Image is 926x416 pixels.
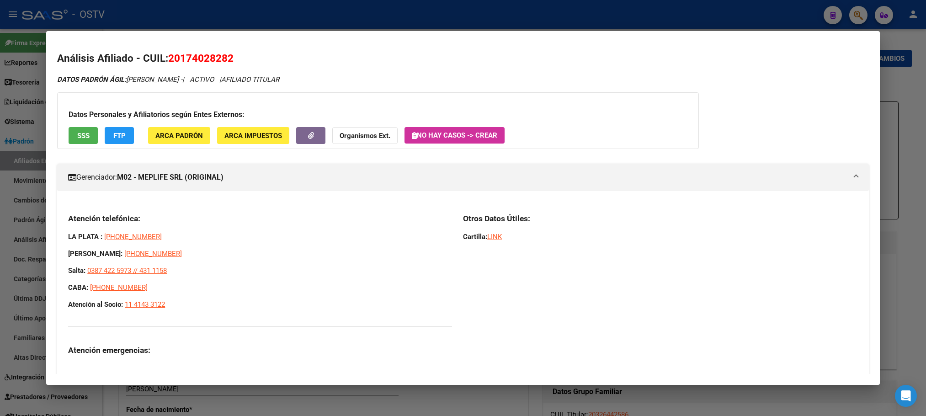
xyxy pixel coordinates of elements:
span: ARCA Impuestos [224,132,282,140]
h3: Atención emergencias: [68,345,452,355]
span: ARCA Padrón [155,132,203,140]
button: FTP [105,127,134,144]
h3: Otros Datos Útiles: [463,213,858,224]
mat-panel-title: Gerenciador: [68,172,846,183]
strong: CABA: [68,283,88,292]
a: [PHONE_NUMBER] [90,283,148,292]
button: No hay casos -> Crear [404,127,505,144]
a: 11 4143 3122 [125,300,165,309]
mat-expansion-panel-header: Gerenciador:M02 - MEPLIFE SRL (ORIGINAL) [57,164,868,191]
strong: M02 - MEPLIFE SRL (ORIGINAL) [117,172,224,183]
i: | ACTIVO | [57,75,279,84]
button: SSS [69,127,98,144]
button: Organismos Ext. [332,127,398,144]
strong: Organismos Ext. [340,132,390,140]
span: [PERSON_NAME] - [57,75,182,84]
strong: Salta: [68,267,85,275]
h2: Análisis Afiliado - CUIL: [57,51,868,66]
span: AFILIADO TITULAR [221,75,279,84]
h3: Atención telefónica: [68,213,452,224]
span: SSS [77,132,90,140]
strong: Cartilla: [463,233,487,241]
div: Open Intercom Messenger [895,385,917,407]
strong: [PERSON_NAME]: [68,250,122,258]
button: ARCA Padrón [148,127,210,144]
span: 20174028282 [168,52,234,64]
strong: LA PLATA : [68,233,102,241]
a: [PHONE_NUMBER] [124,250,182,258]
strong: Atención al Socio: [68,300,123,309]
a: 0387 422 5973 // 431 1158 [87,267,167,275]
span: No hay casos -> Crear [412,131,497,139]
h3: Datos Personales y Afiliatorios según Entes Externos: [69,109,687,120]
a: LINK [487,233,502,241]
button: ARCA Impuestos [217,127,289,144]
a: [PHONE_NUMBER] [104,233,162,241]
strong: DATOS PADRÓN ÁGIL: [57,75,126,84]
div: Gerenciador:M02 - MEPLIFE SRL (ORIGINAL) [57,191,868,378]
span: FTP [113,132,126,140]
